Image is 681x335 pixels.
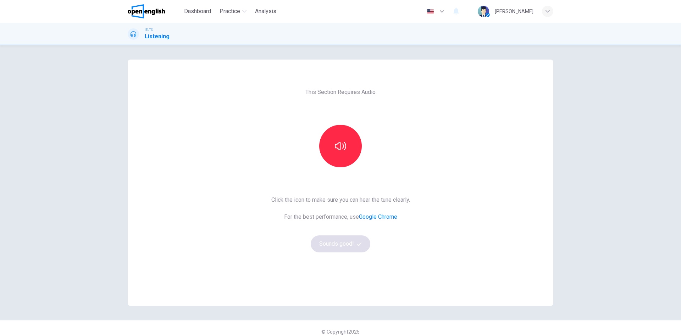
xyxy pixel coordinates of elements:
[359,213,397,220] a: Google Chrome
[271,196,410,204] span: Click the icon to make sure you can hear the tune clearly.
[181,5,214,18] button: Dashboard
[145,32,170,41] h1: Listening
[426,9,435,14] img: en
[271,213,410,221] span: For the best performance, use
[321,329,360,335] span: © Copyright 2025
[217,5,249,18] button: Practice
[495,7,533,16] div: [PERSON_NAME]
[478,6,489,17] img: Profile picture
[145,27,153,32] span: IELTS
[184,7,211,16] span: Dashboard
[305,88,376,96] span: This Section Requires Audio
[255,7,276,16] span: Analysis
[128,4,181,18] a: OpenEnglish logo
[128,4,165,18] img: OpenEnglish logo
[252,5,279,18] button: Analysis
[220,7,240,16] span: Practice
